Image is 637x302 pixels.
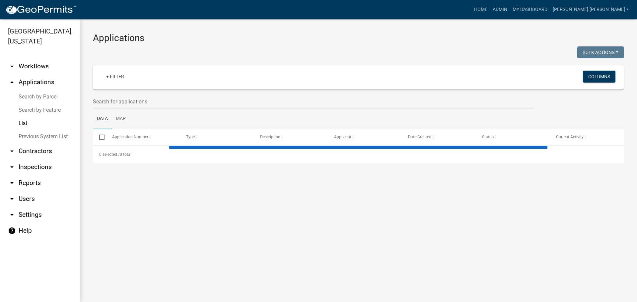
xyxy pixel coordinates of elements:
a: + Filter [101,71,129,83]
span: Description [260,135,280,139]
datatable-header-cell: Select [93,129,106,145]
datatable-header-cell: Date Created [402,129,476,145]
a: Map [112,108,130,130]
h3: Applications [93,32,624,44]
button: Bulk Actions [577,46,624,58]
datatable-header-cell: Application Number [106,129,179,145]
span: Date Created [408,135,431,139]
datatable-header-cell: Description [254,129,328,145]
i: arrow_drop_down [8,211,16,219]
i: arrow_drop_up [8,78,16,86]
i: arrow_drop_down [8,179,16,187]
datatable-header-cell: Applicant [328,129,402,145]
datatable-header-cell: Status [476,129,550,145]
i: arrow_drop_down [8,62,16,70]
input: Search for applications [93,95,533,108]
a: Data [93,108,112,130]
a: Admin [490,3,510,16]
i: arrow_drop_down [8,147,16,155]
div: 0 total [93,146,624,163]
span: Status [482,135,494,139]
i: help [8,227,16,235]
span: 0 selected / [99,152,120,157]
span: Application Number [112,135,148,139]
i: arrow_drop_down [8,195,16,203]
a: [PERSON_NAME].[PERSON_NAME] [550,3,632,16]
a: Home [471,3,490,16]
span: Type [186,135,195,139]
i: arrow_drop_down [8,163,16,171]
datatable-header-cell: Type [179,129,253,145]
datatable-header-cell: Current Activity [550,129,624,145]
span: Applicant [334,135,351,139]
span: Current Activity [556,135,584,139]
button: Columns [583,71,615,83]
a: My Dashboard [510,3,550,16]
